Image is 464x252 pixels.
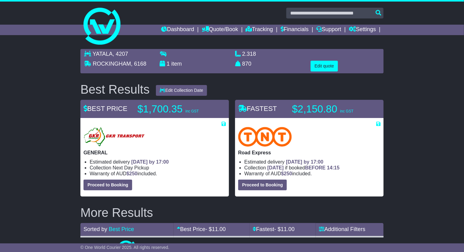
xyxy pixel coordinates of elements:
[137,103,214,115] p: $1,700.35
[206,226,226,232] span: - $
[90,159,226,165] li: Estimated delivery
[90,165,226,171] li: Collection
[244,171,381,177] li: Warranty of AUD included.
[77,83,153,96] div: Best Results
[131,61,146,67] span: , 6168
[161,25,194,35] a: Dashboard
[167,61,170,67] span: 1
[327,165,340,170] span: 14:15
[156,85,207,96] button: Edit Collection Date
[185,109,199,113] span: inc GST
[340,109,353,113] span: inc GST
[126,171,137,176] span: $
[80,245,169,250] span: © One World Courier 2025. All rights reserved.
[316,25,341,35] a: Support
[246,25,273,35] a: Tracking
[238,180,287,190] button: Proceed to Booking
[90,171,226,177] li: Warranty of AUD included.
[286,159,324,165] span: [DATE] by 17:00
[238,150,381,156] p: Road Express
[113,165,149,170] span: Next Day Pickup
[131,159,169,165] span: [DATE] by 17:00
[281,226,295,232] span: 11.00
[202,25,238,35] a: Quote/Book
[267,165,284,170] span: [DATE]
[319,226,365,232] a: Additional Filters
[83,180,132,190] button: Proceed to Booking
[83,105,127,112] span: BEST PRICE
[274,226,295,232] span: - $
[244,159,381,165] li: Estimated delivery
[253,226,295,232] a: Fastest- $11.00
[83,150,226,156] p: GENERAL
[109,226,134,232] a: Best Price
[281,171,292,176] span: $
[242,51,256,57] span: 2.318
[284,171,292,176] span: 250
[292,103,369,115] p: $2,150.80
[93,51,113,57] span: YATALA
[281,25,309,35] a: Financials
[242,61,251,67] span: 870
[129,171,137,176] span: 250
[238,127,292,147] img: TNT Domestic: Road Express
[83,127,146,147] img: GKR: GENERAL
[349,25,376,35] a: Settings
[80,206,384,219] h2: More Results
[93,61,131,67] span: ROCKINGHAM
[113,51,128,57] span: , 4207
[238,105,277,112] span: FASTEST
[305,165,326,170] span: BEFORE
[212,226,226,232] span: 11.00
[83,226,107,232] span: Sorted by
[177,226,226,232] a: Best Price- $11.00
[311,61,338,71] button: Edit quote
[244,165,381,171] li: Collection
[171,61,182,67] span: item
[267,165,340,170] span: if booked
